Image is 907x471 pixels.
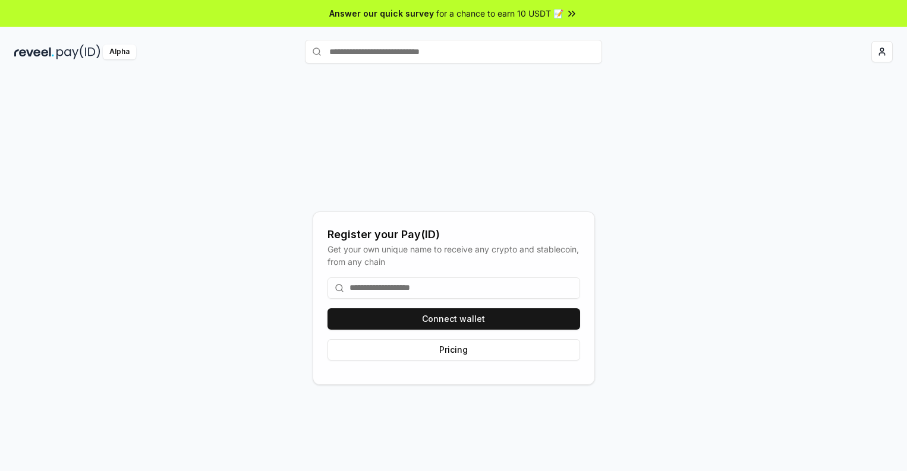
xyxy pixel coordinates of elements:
img: pay_id [56,45,100,59]
span: for a chance to earn 10 USDT 📝 [436,7,563,20]
span: Answer our quick survey [329,7,434,20]
div: Alpha [103,45,136,59]
button: Pricing [327,339,580,361]
img: reveel_dark [14,45,54,59]
button: Connect wallet [327,308,580,330]
div: Get your own unique name to receive any crypto and stablecoin, from any chain [327,243,580,268]
div: Register your Pay(ID) [327,226,580,243]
